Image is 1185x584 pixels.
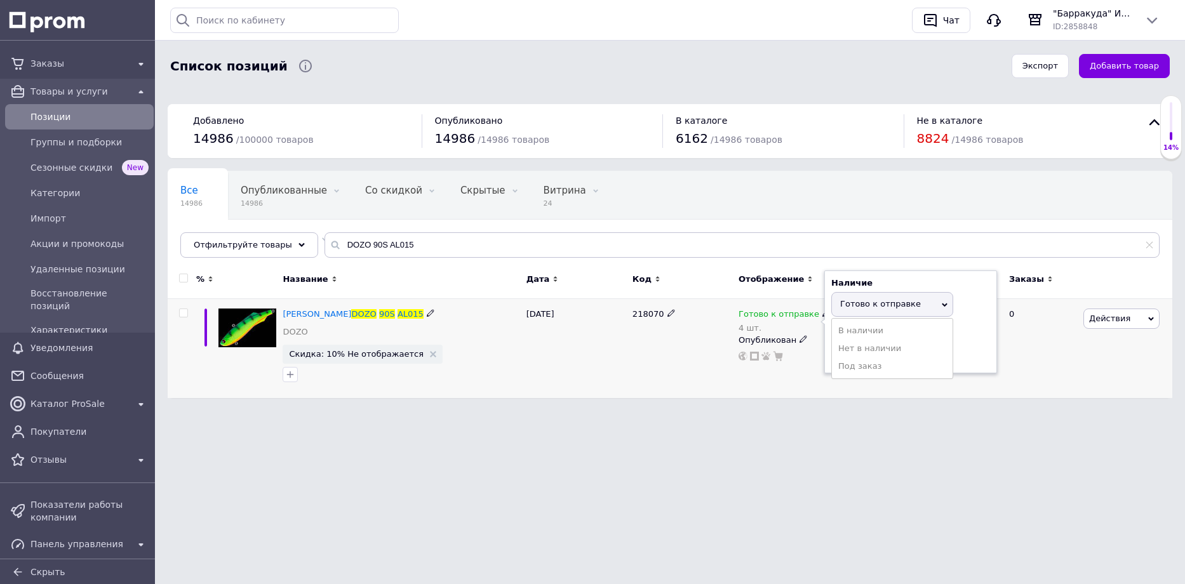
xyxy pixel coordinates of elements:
[30,237,149,250] span: Акции и промокоды
[283,309,351,319] span: [PERSON_NAME]
[241,185,327,196] span: Опубликованные
[917,131,949,146] span: 8824
[832,322,953,340] li: В наличии
[30,57,128,70] span: Заказы
[30,397,128,410] span: Каталог ProSale
[676,116,727,126] span: В каталоге
[241,199,327,208] span: 14986
[283,274,328,285] span: Название
[30,187,149,199] span: Категории
[1161,143,1181,152] div: 14%
[30,567,65,577] span: Скрыть
[30,453,128,466] span: Отзывы
[180,185,198,196] span: Все
[633,309,664,319] span: 218070
[840,299,921,309] span: Готово к отправке
[711,135,782,145] span: / 14986 товаров
[1012,54,1069,79] button: Экспорт
[180,199,203,208] span: 14986
[30,324,149,336] span: Характеристики
[832,357,953,375] li: Под заказ
[170,8,399,33] input: Поиск по кабинету
[1001,299,1080,398] div: 0
[832,340,953,357] li: Нет в наличии
[544,185,586,196] span: Витрина
[460,185,505,196] span: Скрытые
[196,274,204,285] span: %
[30,212,149,225] span: Импорт
[289,350,424,358] span: Скидка: 10% Не отображается
[365,185,422,196] span: Со скидкой
[122,160,149,175] span: New
[194,240,292,249] span: Отфильтруйте товары
[523,299,629,398] div: [DATE]
[1053,22,1097,31] span: ID: 2858848
[30,110,149,123] span: Позиции
[1079,54,1170,79] button: Добавить товар
[1053,7,1134,20] span: "Барракуда" Интернет-магазин
[478,135,549,145] span: / 14986 товаров
[170,57,288,76] span: Список позиций
[912,8,970,33] button: Чат
[325,232,1160,258] input: Поиск по названию позиции, артикулу и поисковым запросам
[831,277,990,289] div: Наличие
[633,274,652,285] span: Код
[1089,314,1130,323] span: Действия
[30,287,149,312] span: Восстановление позиций
[917,116,983,126] span: Не в каталоге
[739,309,819,322] span: Готово к отправке
[739,323,831,333] div: 4 шт.
[435,116,503,126] span: Опубликовано
[30,538,128,550] span: Панель управления
[952,135,1024,145] span: / 14986 товаров
[739,335,886,346] div: Опубликован
[544,199,586,208] span: 24
[30,263,149,275] span: Удаленные позиции
[168,220,340,268] div: С заниженной ценой, Опубликованные
[398,309,424,319] span: AL015
[30,425,149,438] span: Покупатели
[193,131,234,146] span: 14986
[30,136,149,149] span: Группы и подборки
[30,85,128,98] span: Товары и услуги
[30,498,149,524] span: Показатели работы компании
[676,131,708,146] span: 6162
[283,326,307,338] a: DOZO
[941,11,962,30] div: Чат
[351,309,376,319] span: DOZO
[739,274,804,285] span: Отображение
[379,309,395,319] span: 90S
[435,131,476,146] span: 14986
[180,233,315,244] span: С заниженной ценой, Оп...
[193,116,244,126] span: Добавлено
[30,369,149,382] span: Сообщения
[283,309,423,319] a: [PERSON_NAME]DOZO90SAL015
[1009,274,1044,285] span: Заказы
[30,342,149,354] span: Уведомления
[236,135,314,145] span: / 100000 товаров
[218,309,276,347] img: Раттлин TsuYoki DOZO 90S AL015
[30,161,117,174] span: Сезонные скидки
[526,274,550,285] span: Дата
